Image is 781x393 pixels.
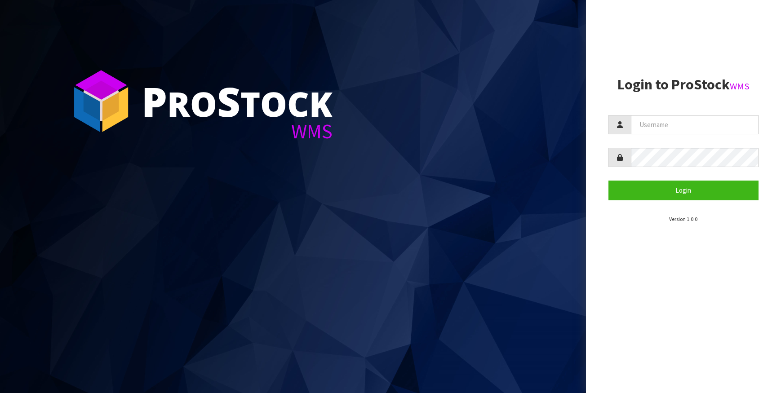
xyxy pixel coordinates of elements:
span: S [217,74,240,128]
h2: Login to ProStock [608,77,759,93]
small: Version 1.0.0 [669,216,697,222]
button: Login [608,181,759,200]
img: ProStock Cube [67,67,135,135]
span: P [142,74,167,128]
input: Username [631,115,759,134]
div: WMS [142,121,333,141]
small: WMS [730,80,750,92]
div: ro tock [142,81,333,121]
